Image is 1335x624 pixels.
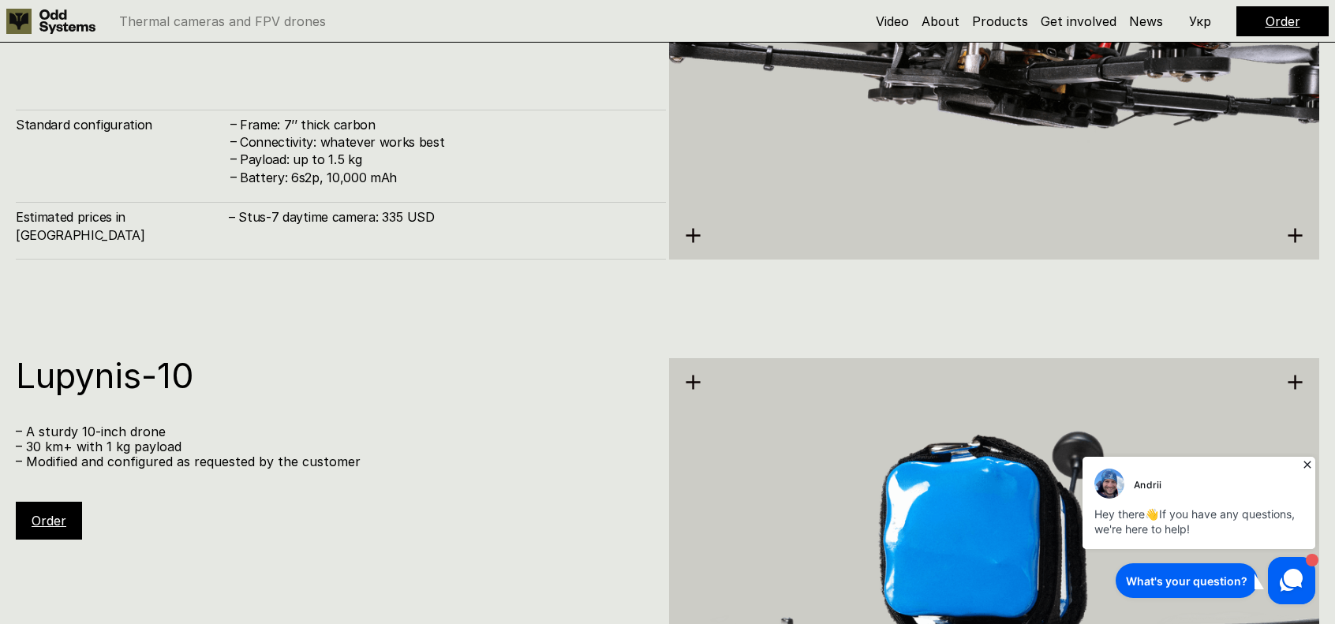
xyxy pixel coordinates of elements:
h4: Battery: 6s2p, 10,000 mAh [240,169,650,186]
h4: – Stus-7 daytime camera: 335 USD [229,208,650,226]
h4: Standard configuration [16,116,229,133]
iframe: HelpCrunch [1079,452,1319,608]
a: Products [972,13,1028,29]
h4: – [230,150,237,167]
p: Thermal cameras and FPV drones [119,15,326,28]
a: Video [876,13,909,29]
h4: Estimated prices in [GEOGRAPHIC_DATA] [16,208,229,244]
a: Get involved [1041,13,1116,29]
p: – A sturdy 10-inch drone [16,424,650,439]
a: Order [32,513,66,529]
a: About [922,13,959,29]
p: – Modified and configured as requested by the customer [16,454,650,469]
p: Укр [1189,15,1211,28]
a: News [1129,13,1163,29]
h4: – [230,168,237,185]
h4: Frame: 7’’ thick carbon [240,116,650,133]
h1: Lupynis-10 [16,358,650,393]
h4: Connectivity: whatever works best [240,133,650,151]
h4: – [230,114,237,132]
a: Order [1266,13,1300,29]
h4: Payload: up to 1.5 kg [240,151,650,168]
h4: – [230,133,237,150]
p: – 30 km+ with 1 kg payload [16,439,650,454]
